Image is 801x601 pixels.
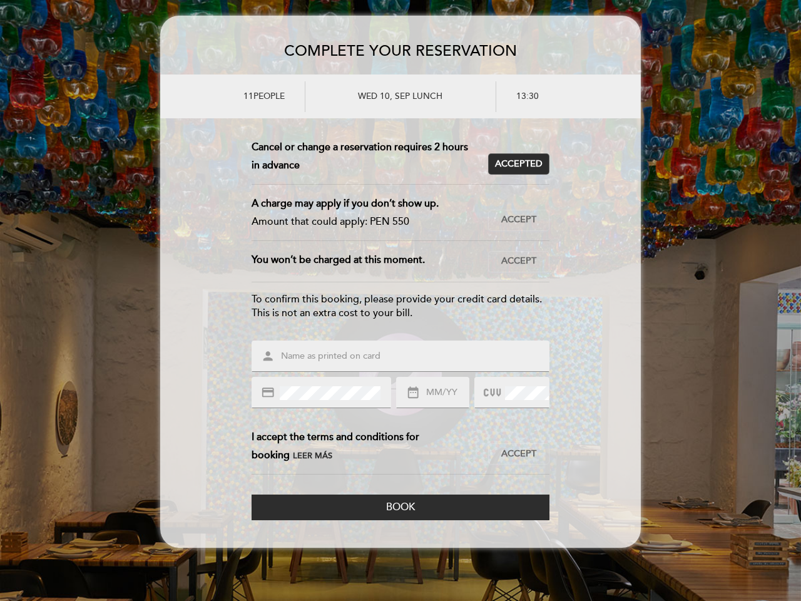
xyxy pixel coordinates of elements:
span: Accept [501,448,536,461]
div: Wed 10, Sep LUNCH [305,81,496,112]
input: Name as printed on card [280,349,551,364]
span: COMPLETE YOUR RESERVATION [284,42,517,60]
span: Leer más [293,451,332,461]
button: Accept [488,251,549,272]
div: I accept the terms and conditions for booking [252,428,488,465]
div: To confirm this booking, please provide your credit card details. This is not an extra cost to yo... [252,292,549,321]
i: credit_card [261,386,275,399]
button: Accept [488,443,549,465]
div: 13:30 [496,81,626,112]
input: MM/YY [425,386,469,400]
div: You won’t be charged at this moment. [252,251,488,272]
span: Accept [501,213,536,227]
button: Accept [488,210,549,231]
div: 11 [175,81,305,112]
i: date_range [406,386,420,399]
div: Cancel or change a reservation requires 2 hours in advance [252,138,488,175]
button: Book [252,495,549,520]
span: Book [386,501,415,513]
span: Accept [501,255,536,268]
span: people [253,91,285,101]
i: person [261,349,275,363]
span: Accepted [495,158,543,171]
div: Amount that could apply: PEN 550 [252,213,478,231]
div: A charge may apply if you don’t show up. [252,195,478,213]
button: Accepted [488,153,549,175]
